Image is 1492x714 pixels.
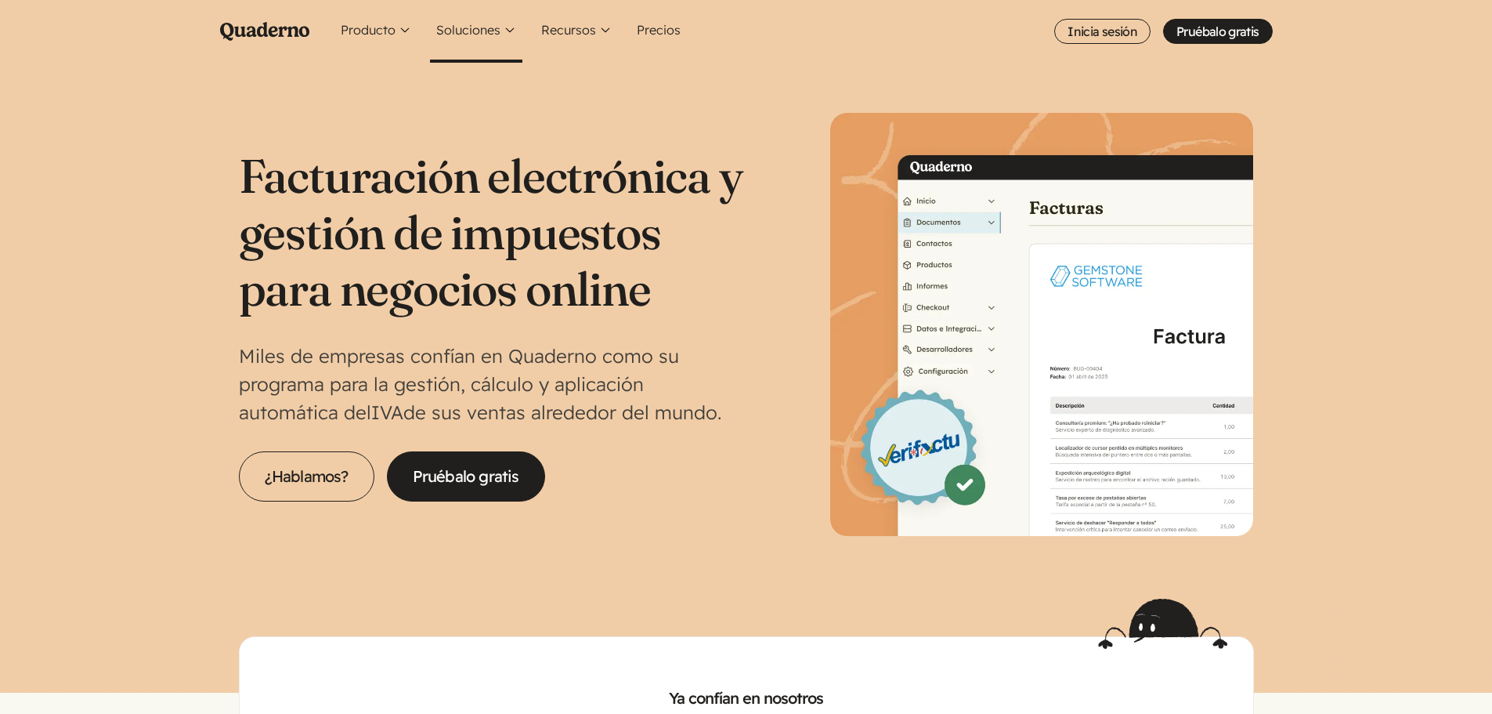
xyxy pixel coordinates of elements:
a: Inicia sesión [1054,19,1151,44]
p: Miles de empresas confían en Quaderno como su programa para la gestión, cálculo y aplicación auto... [239,342,746,426]
a: Pruébalo gratis [387,451,545,502]
abbr: Impuesto sobre el Valor Añadido [371,400,403,424]
h1: Facturación electrónica y gestión de impuestos para negocios online [239,147,746,317]
a: Pruébalo gratis [1163,19,1272,44]
a: ¿Hablamos? [239,451,374,502]
img: Interfaz de Quaderno mostrando la página Factura con el distintivo Verifactu [830,113,1253,536]
h2: Ya confían en nosotros [265,687,1228,709]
